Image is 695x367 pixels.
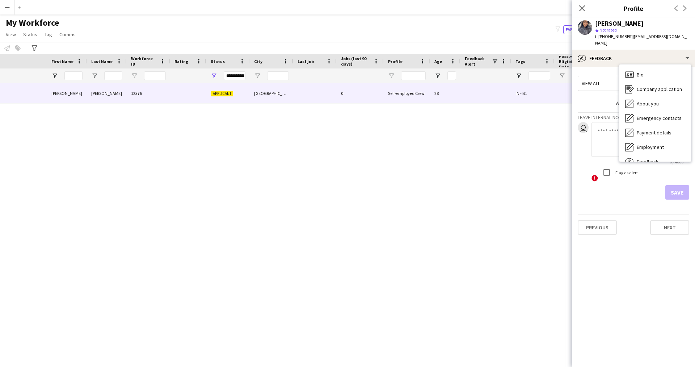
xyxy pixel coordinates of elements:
a: Status [20,30,40,39]
span: Applicant [211,91,233,96]
span: Last job [298,59,314,64]
span: Company application [637,86,682,92]
div: Feedback [619,154,691,169]
input: Age Filter Input [447,71,456,80]
span: About you [637,100,659,107]
span: Comms [59,31,76,38]
h3: Leave internal note [578,114,689,121]
span: Payment details [637,129,671,136]
a: Tag [42,30,55,39]
input: Profile Filter Input [401,71,426,80]
div: Company application [619,82,691,96]
span: Last Name [91,59,113,64]
span: Tag [45,31,52,38]
button: Everyone8,356 [563,25,599,34]
app-action-btn: Advanced filters [30,44,39,53]
input: Tags Filter Input [528,71,550,80]
label: Flag as alert [614,170,638,175]
div: [GEOGRAPHIC_DATA] [250,83,293,103]
button: Open Filter Menu [434,72,441,79]
input: Last Name Filter Input [104,71,122,80]
span: My Workforce [6,17,59,28]
div: 28 [430,83,460,103]
button: Open Filter Menu [211,72,217,79]
button: Open Filter Menu [91,72,98,79]
button: Open Filter Menu [559,72,565,79]
button: Open Filter Menu [254,72,261,79]
span: City [254,59,262,64]
span: Rating [174,59,188,64]
button: Open Filter Menu [131,72,138,79]
div: IN - B1 [511,83,555,103]
span: Status [211,59,225,64]
button: Open Filter Menu [388,72,395,79]
button: Next [650,220,689,235]
div: [PERSON_NAME] [47,83,87,103]
input: Workforce ID Filter Input [144,71,166,80]
button: Open Filter Menu [515,72,522,79]
div: Emergency contacts [619,111,691,125]
button: Open Filter Menu [51,72,58,79]
span: View all [582,80,600,87]
div: Nothing to show [578,100,689,107]
span: Status [23,31,37,38]
div: [PERSON_NAME] [87,83,127,103]
div: Self-employed Crew [384,83,430,103]
div: 0 [337,83,384,103]
span: Profile [388,59,403,64]
span: View [6,31,16,38]
div: About you [619,96,691,111]
span: First Name [51,59,73,64]
span: Age [434,59,442,64]
span: Feedback [637,158,658,165]
span: | [EMAIL_ADDRESS][DOMAIN_NAME] [595,34,687,46]
span: Bio [637,71,644,78]
span: Feedback Alert [465,56,492,67]
div: Employment [619,140,691,154]
span: Jobs (last 90 days) [341,56,371,67]
span: Employment [637,144,664,150]
button: Previous [578,220,617,235]
input: City Filter Input [267,71,289,80]
a: Comms [56,30,79,39]
a: View [3,30,19,39]
span: ! [591,175,598,182]
div: Payment details [619,125,691,140]
span: Workforce ID [131,56,157,67]
div: Feedback [572,50,695,67]
span: Emergency contacts [637,115,682,121]
span: Tags [515,59,525,64]
span: t. [PHONE_NUMBER] [595,34,633,39]
input: First Name Filter Input [64,71,83,80]
div: [PERSON_NAME] [595,20,644,27]
span: Passport Number or Eligibility to Work Expiry Date [559,53,614,70]
h3: Profile [572,4,695,13]
div: 12376 [127,83,170,103]
div: Bio [619,67,691,82]
span: Not rated [599,27,617,33]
